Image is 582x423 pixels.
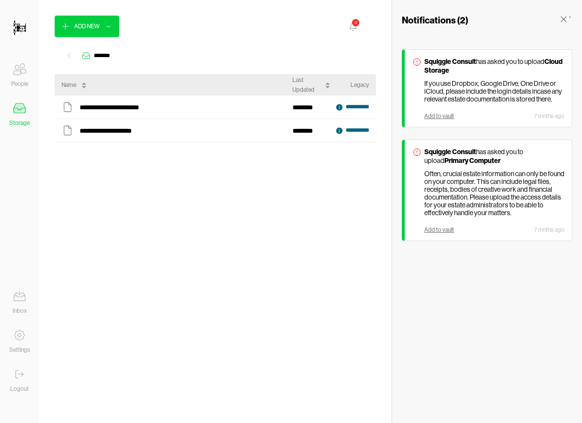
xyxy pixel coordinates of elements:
[424,57,476,66] strong: Squiggle Consult
[534,226,564,233] div: 7 mnths ago
[424,226,454,233] div: Add to vault
[402,14,468,26] h3: Notifications ( 2 )
[534,113,564,120] div: 7 mnths ago
[55,16,119,37] button: Add New
[424,170,564,217] p: Often, crucial estate information can only be found on your computer. This can include legal file...
[352,19,359,26] div: 2
[424,57,562,75] strong: Cloud Storage
[424,147,476,156] strong: Squiggle Consult
[424,80,564,103] p: If you use Dropbox, Google Drive, One Drive or iCloud, please include the login details incase an...
[9,118,30,128] div: Storage
[62,80,76,90] div: Name
[13,306,27,316] div: Inbox
[74,21,100,31] div: Add New
[9,345,30,355] div: Settings
[444,156,500,165] strong: Primary Computer
[351,80,369,90] div: Legacy
[424,57,564,75] p: has asked you to upload
[292,75,320,95] div: Last Updated
[11,79,28,89] div: People
[424,113,454,120] div: Add to vault
[10,384,29,394] div: Logout
[424,147,564,165] p: has asked you to upload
